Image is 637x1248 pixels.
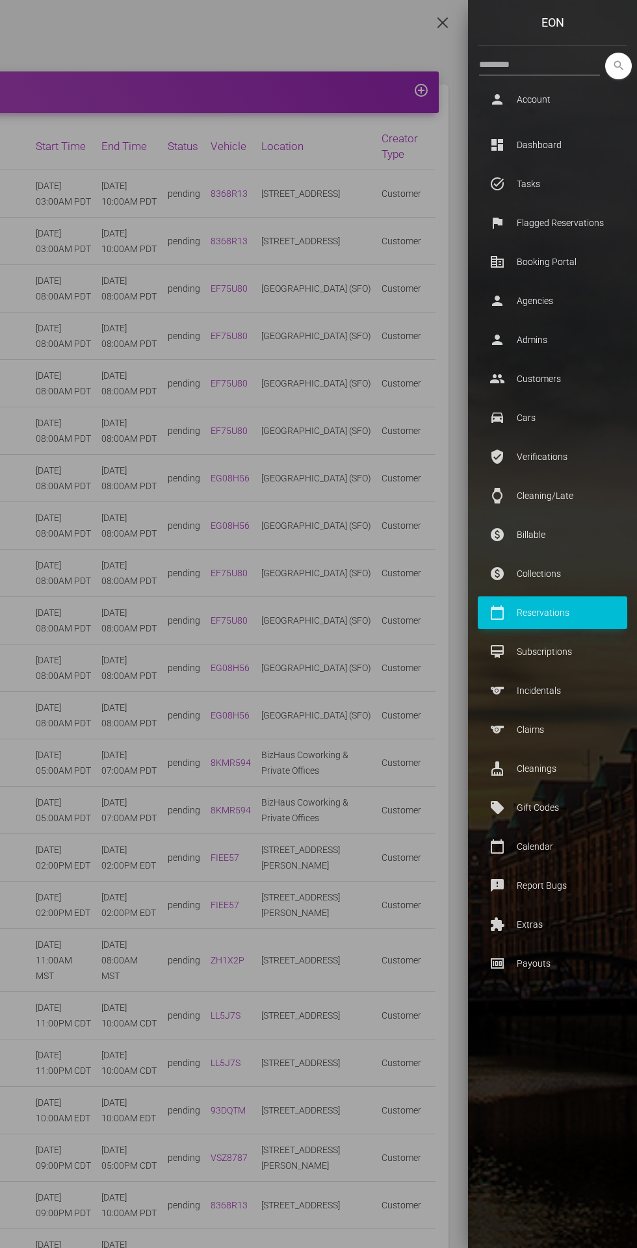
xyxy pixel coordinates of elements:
p: Incidentals [487,681,617,700]
p: Billable [487,525,617,544]
a: Eon [468,10,637,36]
p: Calendar [487,837,617,856]
a: person Admins [478,324,627,356]
p: Dashboard [487,135,617,155]
a: extension Extras [478,908,627,941]
a: cleaning_services Cleanings [478,752,627,785]
a: card_membership Subscriptions [478,635,627,668]
p: Tasks [487,174,617,194]
p: Extras [487,915,617,934]
p: Claims [487,720,617,739]
a: calendar_today Calendar [478,830,627,863]
a: drive_eta Cars [478,401,627,434]
a: dashboard Dashboard [478,129,627,161]
p: Customers [487,369,617,388]
p: Account [487,90,617,109]
p: Booking Portal [487,252,617,272]
p: Payouts [487,954,617,973]
a: money Payouts [478,947,627,980]
button: search [605,53,632,79]
a: verified_user Verifications [478,440,627,473]
a: watch Cleaning/Late [478,479,627,512]
p: Admins [487,330,617,350]
a: corporate_fare Booking Portal [478,246,627,278]
a: feedback Report Bugs [478,869,627,902]
p: Collections [487,564,617,583]
p: Cleanings [487,759,617,778]
a: sports Claims [478,713,627,746]
p: Reservations [487,603,617,622]
a: task_alt Tasks [478,168,627,200]
p: Subscriptions [487,642,617,661]
p: Cleaning/Late [487,486,617,505]
a: people Customers [478,363,627,395]
a: person Account [478,83,627,116]
p: Report Bugs [487,876,617,895]
p: Gift Codes [487,798,617,817]
p: Cars [487,408,617,427]
a: calendar_today Reservations [478,596,627,629]
p: Agencies [487,291,617,311]
a: local_offer Gift Codes [478,791,627,824]
a: person Agencies [478,285,627,317]
p: Verifications [487,447,617,466]
a: flag Flagged Reservations [478,207,627,239]
a: paid Billable [478,518,627,551]
a: paid Collections [478,557,627,590]
a: sports Incidentals [478,674,627,707]
p: Flagged Reservations [487,213,617,233]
